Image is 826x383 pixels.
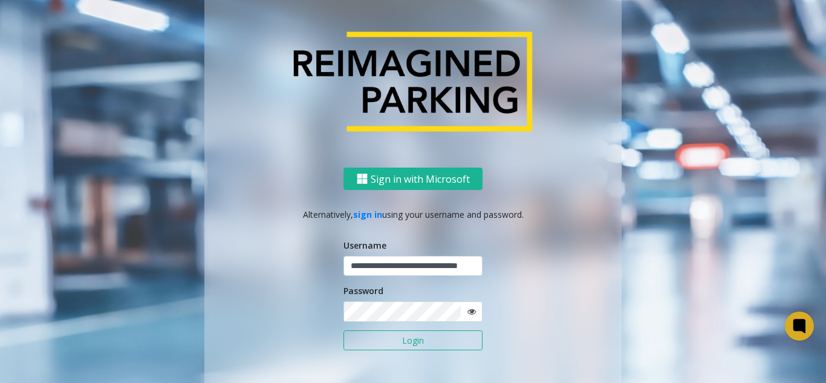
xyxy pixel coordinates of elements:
[343,330,483,351] button: Login
[343,239,386,252] label: Username
[343,284,383,297] label: Password
[216,208,610,221] p: Alternatively, using your username and password.
[353,209,382,220] a: sign in
[343,168,483,190] button: Sign in with Microsoft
